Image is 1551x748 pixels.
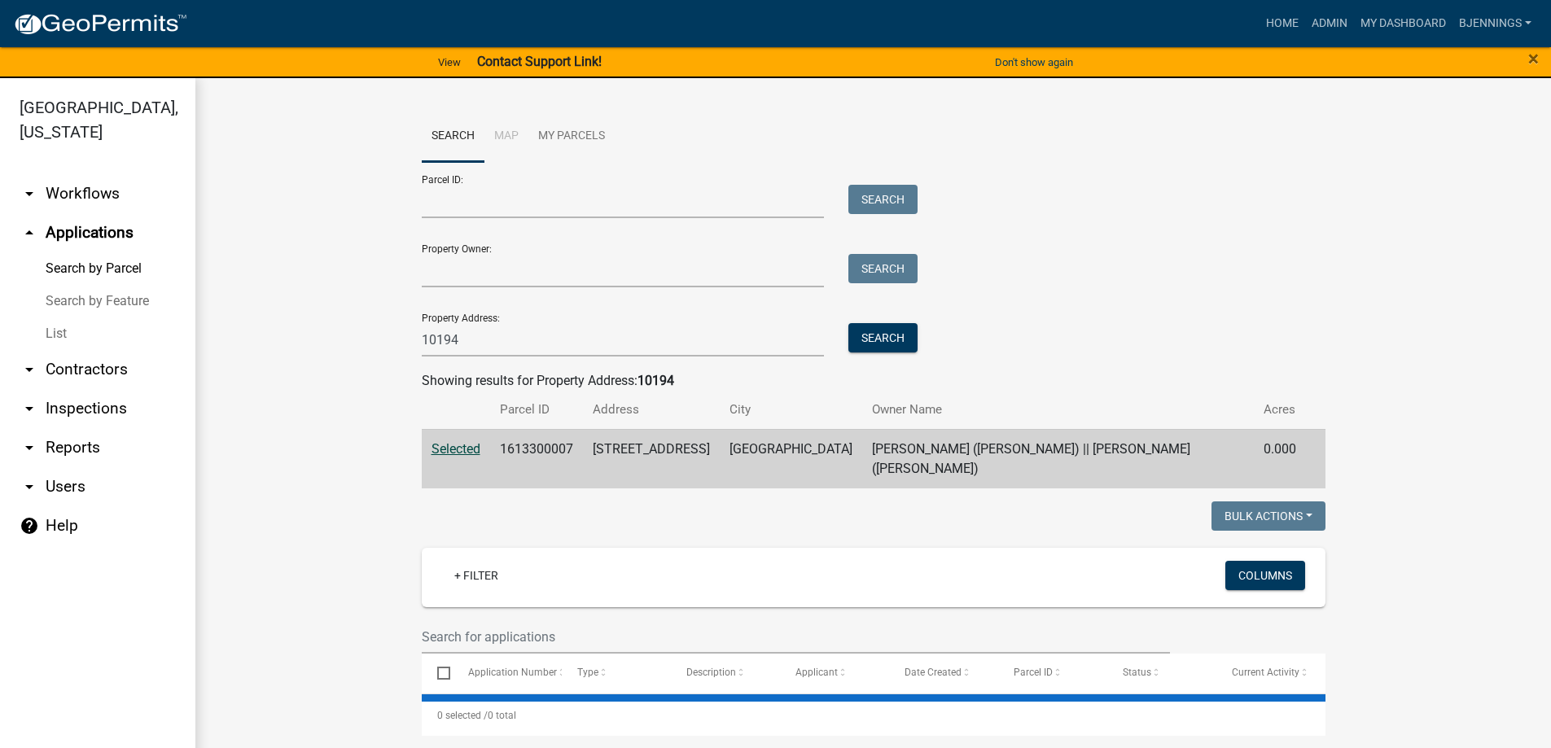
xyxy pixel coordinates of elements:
i: help [20,516,39,536]
datatable-header-cell: Date Created [889,654,998,693]
a: + Filter [441,561,511,590]
button: Search [848,254,918,283]
td: [GEOGRAPHIC_DATA] [720,429,862,488]
th: Parcel ID [490,391,583,429]
span: Applicant [795,667,838,678]
td: 0.000 [1254,429,1306,488]
th: Acres [1254,391,1306,429]
datatable-header-cell: Applicant [780,654,889,693]
button: Close [1528,49,1539,68]
a: View [432,49,467,76]
datatable-header-cell: Select [422,654,453,693]
td: 1613300007 [490,429,583,488]
span: Parcel ID [1014,667,1053,678]
a: My Dashboard [1354,8,1452,39]
div: 0 total [422,695,1325,736]
datatable-header-cell: Status [1107,654,1216,693]
a: My Parcels [528,111,615,163]
button: Search [848,185,918,214]
button: Don't show again [988,49,1080,76]
a: bjennings [1452,8,1538,39]
datatable-header-cell: Parcel ID [998,654,1107,693]
button: Bulk Actions [1211,501,1325,531]
a: Home [1260,8,1305,39]
i: arrow_drop_down [20,184,39,203]
a: Search [422,111,484,163]
input: Search for applications [422,620,1171,654]
span: Application Number [468,667,557,678]
span: × [1528,47,1539,70]
button: Search [848,323,918,352]
strong: Contact Support Link! [477,54,602,69]
i: arrow_drop_down [20,477,39,496]
th: City [720,391,862,429]
datatable-header-cell: Description [671,654,780,693]
datatable-header-cell: Current Activity [1216,654,1325,693]
td: [STREET_ADDRESS] [583,429,720,488]
span: Type [577,667,598,678]
i: arrow_drop_down [20,438,39,457]
a: Admin [1305,8,1354,39]
a: Selected [432,441,480,457]
span: Status [1123,667,1151,678]
i: arrow_drop_down [20,360,39,379]
i: arrow_drop_down [20,399,39,418]
span: 0 selected / [437,710,488,721]
i: arrow_drop_up [20,223,39,243]
datatable-header-cell: Type [562,654,671,693]
div: Showing results for Property Address: [422,371,1325,391]
span: Date Created [905,667,962,678]
th: Address [583,391,720,429]
th: Owner Name [862,391,1254,429]
span: Description [686,667,736,678]
td: [PERSON_NAME] ([PERSON_NAME]) || [PERSON_NAME] ([PERSON_NAME]) [862,429,1254,488]
button: Columns [1225,561,1305,590]
datatable-header-cell: Application Number [453,654,562,693]
strong: 10194 [637,373,674,388]
span: Current Activity [1232,667,1299,678]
